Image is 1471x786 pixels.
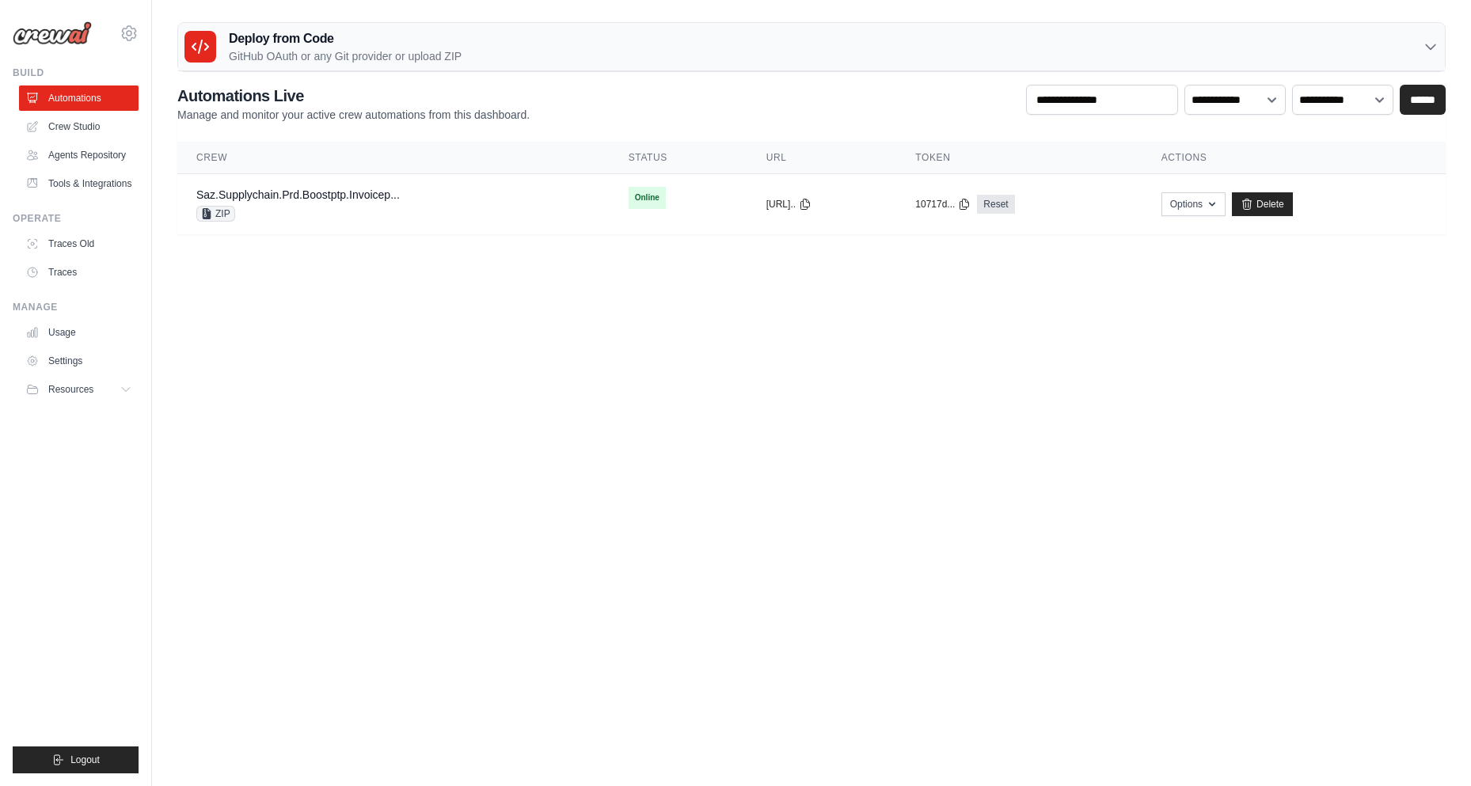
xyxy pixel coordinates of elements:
[915,198,971,211] button: 10717d...
[13,212,139,225] div: Operate
[177,142,610,174] th: Crew
[229,29,462,48] h3: Deploy from Code
[229,48,462,64] p: GitHub OAuth or any Git provider or upload ZIP
[19,320,139,345] a: Usage
[196,206,235,222] span: ZIP
[19,348,139,374] a: Settings
[19,171,139,196] a: Tools & Integrations
[196,188,400,201] a: Saz.Supplychain.Prd.Boostptp.Invoicep...
[1161,192,1226,216] button: Options
[19,85,139,111] a: Automations
[19,114,139,139] a: Crew Studio
[19,142,139,168] a: Agents Repository
[70,754,100,766] span: Logout
[747,142,897,174] th: URL
[896,142,1142,174] th: Token
[13,746,139,773] button: Logout
[19,231,139,256] a: Traces Old
[13,301,139,313] div: Manage
[1142,142,1446,174] th: Actions
[177,107,530,123] p: Manage and monitor your active crew automations from this dashboard.
[19,377,139,402] button: Resources
[1232,192,1293,216] a: Delete
[13,66,139,79] div: Build
[629,187,666,209] span: Online
[977,195,1014,214] a: Reset
[19,260,139,285] a: Traces
[610,142,747,174] th: Status
[48,383,93,396] span: Resources
[177,85,530,107] h2: Automations Live
[13,21,92,45] img: Logo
